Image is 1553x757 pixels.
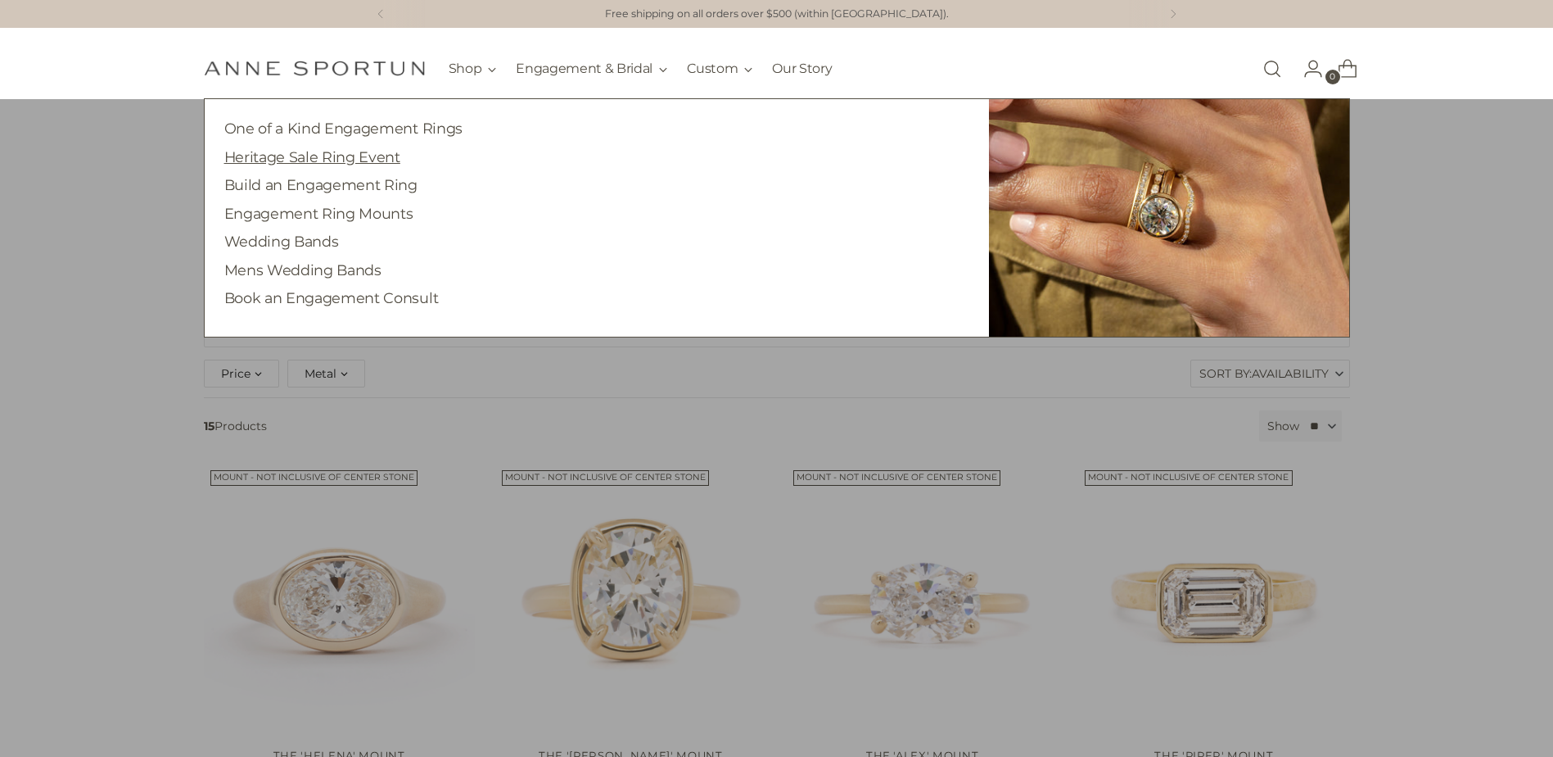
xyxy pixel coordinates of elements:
[605,7,949,22] p: Free shipping on all orders over $500 (within [GEOGRAPHIC_DATA]).
[449,51,497,87] button: Shop
[1325,52,1357,85] a: Open cart modal
[772,51,832,87] a: Our Story
[1325,70,1340,84] span: 0
[204,61,425,76] a: Anne Sportun Fine Jewellery
[687,51,752,87] button: Custom
[1290,52,1323,85] a: Go to the account page
[1256,52,1289,85] a: Open search modal
[516,51,667,87] button: Engagement & Bridal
